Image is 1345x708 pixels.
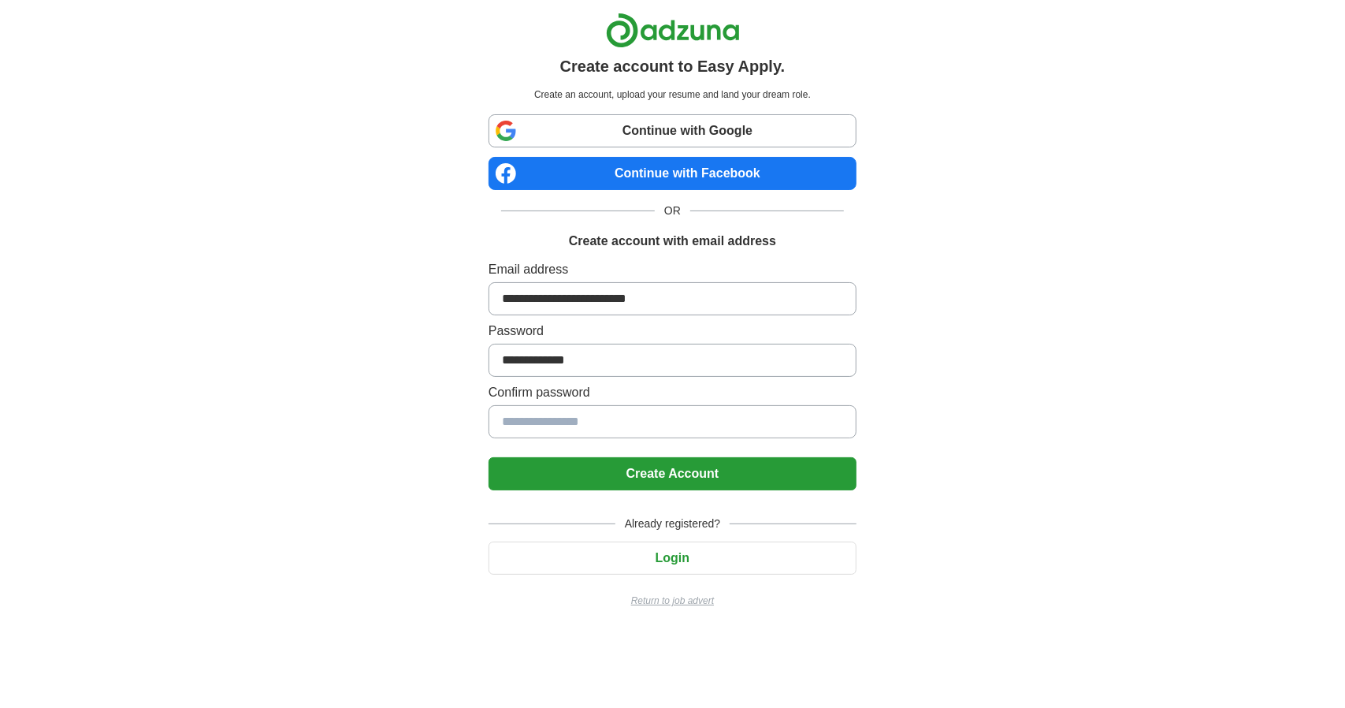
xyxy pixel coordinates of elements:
a: Continue with Google [489,114,856,147]
p: Create an account, upload your resume and land your dream role. [492,88,853,102]
button: Login [489,542,856,575]
a: Return to job advert [489,594,856,608]
label: Email address [489,260,856,279]
h1: Create account to Easy Apply. [560,54,786,78]
span: OR [655,203,690,219]
h1: Create account with email address [569,232,776,251]
span: Already registered? [615,516,730,532]
label: Confirm password [489,383,856,402]
label: Password [489,322,856,341]
img: Adzuna logo [606,13,740,48]
a: Continue with Facebook [489,157,856,190]
button: Create Account [489,457,856,490]
a: Login [489,551,856,565]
